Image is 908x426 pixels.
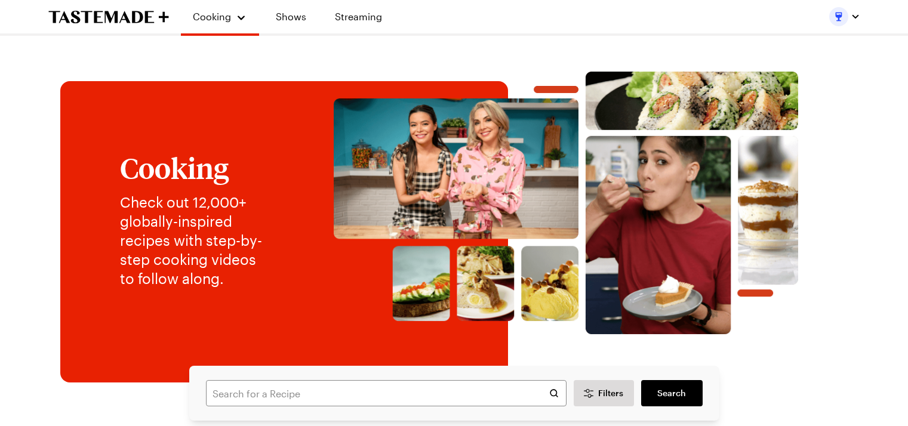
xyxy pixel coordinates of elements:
a: To Tastemade Home Page [48,10,169,24]
span: Search [657,387,686,399]
button: Desktop filters [574,380,635,406]
button: Profile picture [829,7,860,26]
img: Explore recipes [296,72,836,335]
a: filters [641,380,702,406]
input: Search for a Recipe [206,380,567,406]
span: Cooking [193,11,231,22]
button: Cooking [193,5,247,29]
p: Check out 12,000+ globally-inspired recipes with step-by-step cooking videos to follow along. [120,193,272,288]
span: Filters [598,387,623,399]
img: Profile picture [829,7,848,26]
h1: Cooking [120,152,272,183]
